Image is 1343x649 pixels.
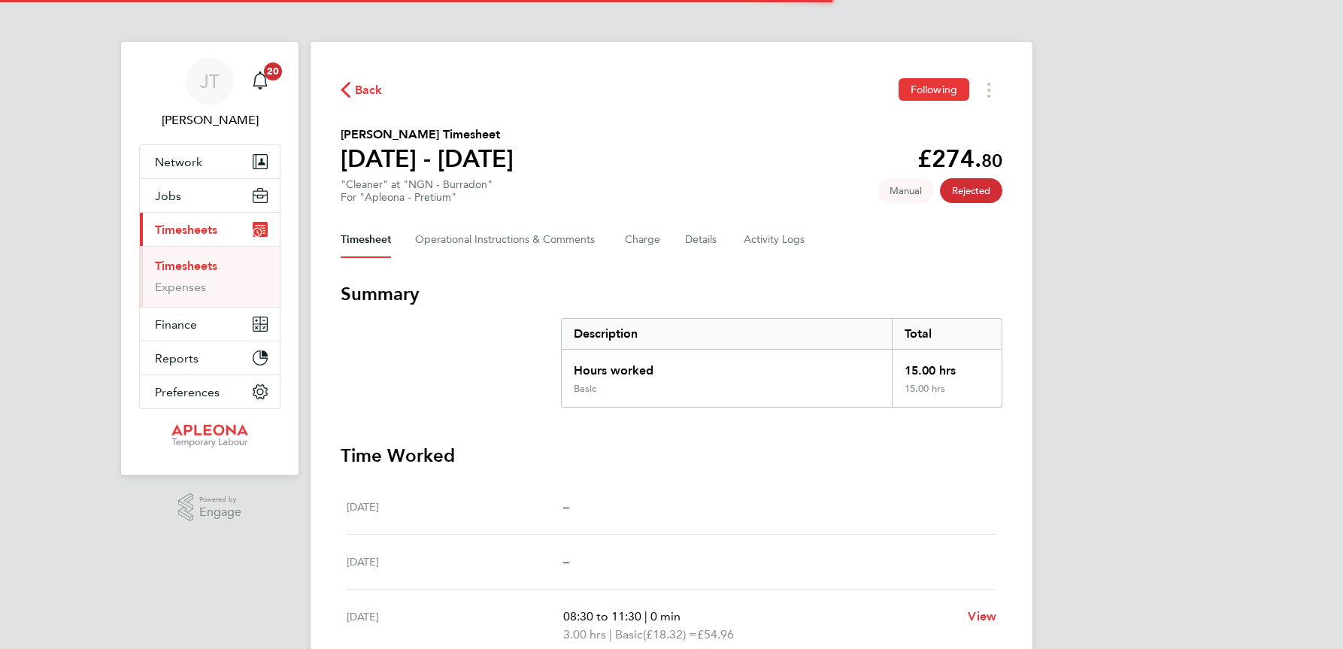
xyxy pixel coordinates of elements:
button: Back [341,80,383,99]
span: – [563,554,569,569]
span: | [609,627,612,641]
a: JT[PERSON_NAME] [139,57,280,129]
button: Finance [140,308,280,341]
div: Description [562,319,892,349]
span: This timesheet has been rejected. [940,178,1002,203]
img: apleona-logo-retina.png [171,424,248,448]
button: Following [899,78,969,101]
span: Julie Tante [139,111,280,129]
span: £54.96 [697,627,734,641]
div: "Cleaner" at "NGN - Burradon" [341,178,493,204]
nav: Main navigation [121,42,299,475]
span: Jobs [155,189,181,203]
button: Jobs [140,179,280,212]
span: Timesheets [155,223,217,237]
div: [DATE] [347,498,563,516]
span: 08:30 to 11:30 [563,609,641,623]
div: 15.00 hrs [892,383,1002,407]
span: Finance [155,317,197,332]
button: Charge [625,222,661,258]
button: Network [140,145,280,178]
span: This timesheet was manually created. [878,178,934,203]
span: Powered by [199,493,241,506]
span: 3.00 hrs [563,627,606,641]
button: Details [685,222,720,258]
span: Following [911,83,957,96]
h3: Time Worked [341,444,1002,468]
div: [DATE] [347,608,563,644]
span: JT [200,71,220,91]
span: Preferences [155,385,220,399]
div: Basic [574,383,596,395]
button: Reports [140,341,280,375]
span: (£18.32) = [643,627,697,641]
div: Total [892,319,1002,349]
span: Reports [155,351,199,365]
button: Preferences [140,375,280,408]
h1: [DATE] - [DATE] [341,144,514,174]
div: Timesheets [140,246,280,307]
span: Basic [615,626,643,644]
span: 80 [981,150,1002,171]
span: | [644,609,647,623]
span: Network [155,155,202,169]
button: Operational Instructions & Comments [415,222,601,258]
button: Activity Logs [744,222,807,258]
a: Expenses [155,280,206,294]
div: Hours worked [562,350,892,383]
span: – [563,499,569,514]
button: Timesheets Menu [975,78,1002,102]
span: View [968,609,996,623]
a: Timesheets [155,259,217,273]
span: 0 min [650,609,681,623]
div: [DATE] [347,553,563,571]
button: Timesheets [140,213,280,246]
h3: Summary [341,282,1002,306]
span: Engage [199,506,241,519]
a: View [968,608,996,626]
div: Summary [561,318,1002,408]
div: For "Apleona - Pretium" [341,191,493,204]
div: 15.00 hrs [892,350,1002,383]
button: Timesheet [341,222,391,258]
span: 20 [264,62,282,80]
a: 20 [245,57,275,105]
span: Back [355,81,383,99]
a: Go to home page [139,424,280,448]
app-decimal: £274. [917,144,1002,173]
h2: [PERSON_NAME] Timesheet [341,126,514,144]
a: Powered byEngage [178,493,242,522]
